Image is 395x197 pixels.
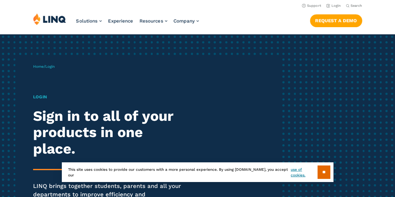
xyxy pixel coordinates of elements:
[346,3,362,8] button: Open Search Bar
[140,18,167,24] a: Resources
[108,18,133,24] a: Experience
[33,64,44,69] a: Home
[291,167,317,178] a: use of cookies.
[310,14,362,27] a: Request a Demo
[33,64,55,69] span: /
[174,18,199,24] a: Company
[76,18,102,24] a: Solutions
[326,4,341,8] a: Login
[302,4,321,8] a: Support
[33,108,185,157] h2: Sign in to all of your products in one place.
[310,13,362,27] nav: Button Navigation
[351,4,362,8] span: Search
[140,18,163,24] span: Resources
[76,13,199,34] nav: Primary Navigation
[76,18,98,24] span: Solutions
[62,162,333,182] div: This site uses cookies to provide our customers with a more personal experience. By using [DOMAIN...
[33,13,66,25] img: LINQ | K‑12 Software
[174,18,195,24] span: Company
[45,64,55,69] span: Login
[33,94,185,100] h1: Login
